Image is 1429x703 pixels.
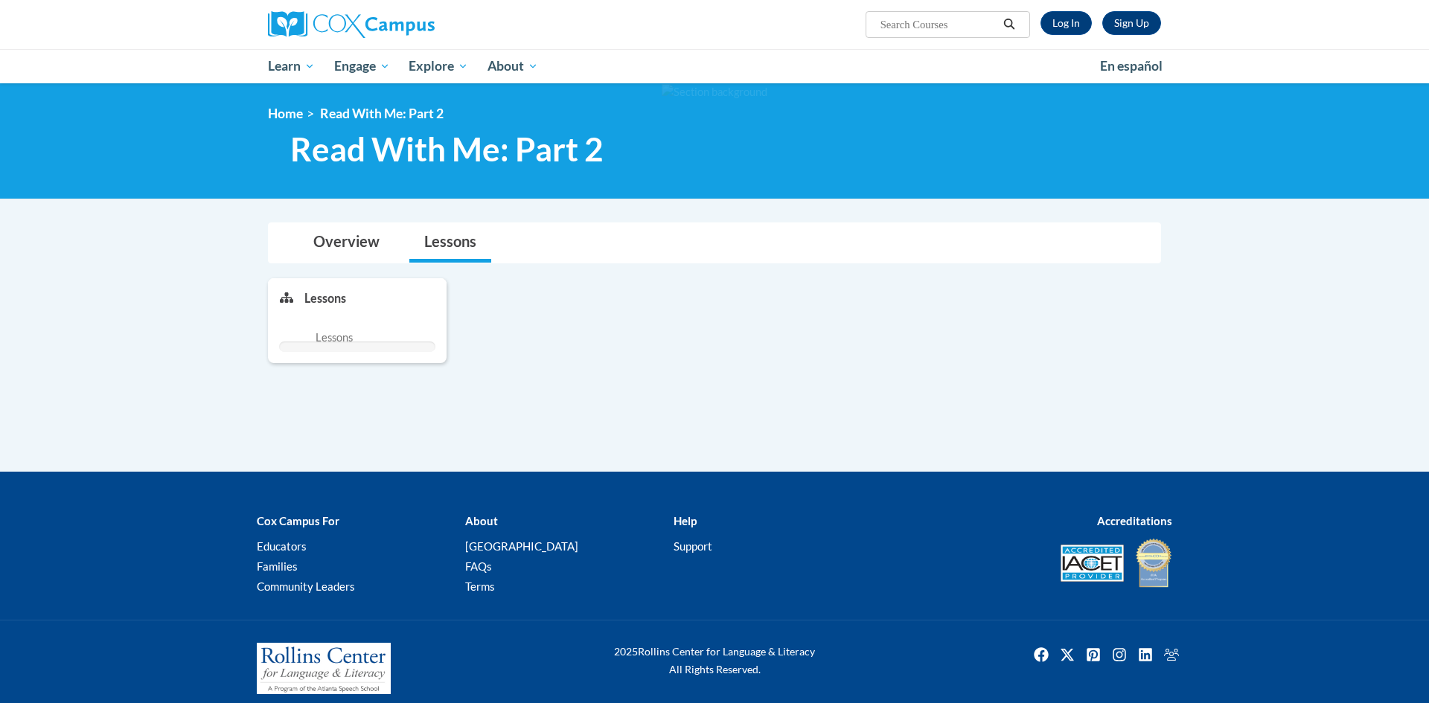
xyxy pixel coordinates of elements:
div: Main menu [246,49,1183,83]
span: Engage [334,57,390,75]
a: Home [268,106,303,121]
img: Facebook icon [1029,643,1053,667]
img: Cox Campus [268,11,435,38]
a: Community Leaders [257,580,355,593]
img: Accredited IACET® Provider [1061,545,1124,582]
p: Lessons [304,290,346,306]
a: Instagram [1107,643,1131,667]
img: Instagram icon [1107,643,1131,667]
a: FAQs [465,559,492,573]
a: Pinterest [1081,643,1105,667]
b: About [465,514,498,527]
a: Terms [465,580,495,593]
b: Cox Campus For [257,514,339,527]
a: Register [1102,11,1161,35]
a: Log In [1040,11,1092,35]
a: Twitter [1055,643,1079,667]
img: Twitter icon [1055,643,1079,667]
a: Lessons [409,223,491,263]
input: Search Courses [879,16,998,33]
img: LinkedIn icon [1134,643,1157,667]
div: Rollins Center for Language & Literacy All Rights Reserved. [558,643,871,678]
a: Linkedin [1134,643,1157,667]
a: Cox Campus [268,11,551,38]
span: 2025 [614,645,638,658]
span: Read With Me: Part 2 [290,129,604,169]
a: Families [257,559,298,573]
b: Help [674,514,697,527]
b: Accreditations [1097,514,1172,527]
a: En español [1090,51,1172,82]
a: Overview [298,223,394,263]
a: About [478,49,548,83]
img: Pinterest icon [1081,643,1105,667]
a: Educators [257,539,307,553]
img: IDA® Accredited [1135,537,1172,589]
span: Lessons [316,330,353,346]
a: [GEOGRAPHIC_DATA] [465,539,578,553]
a: Facebook [1029,643,1053,667]
button: Search [998,16,1020,33]
img: Facebook group icon [1160,643,1183,667]
a: Learn [258,49,325,83]
a: Engage [325,49,400,83]
img: Section background [662,84,767,100]
span: Explore [409,57,468,75]
a: Support [674,539,712,553]
a: Explore [399,49,478,83]
span: Read With Me: Part 2 [320,106,444,121]
span: About [487,57,538,75]
img: Rollins Center for Language & Literacy - A Program of the Atlanta Speech School [257,643,391,695]
a: Facebook Group [1160,643,1183,667]
span: Learn [268,57,315,75]
span: En español [1100,58,1163,74]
